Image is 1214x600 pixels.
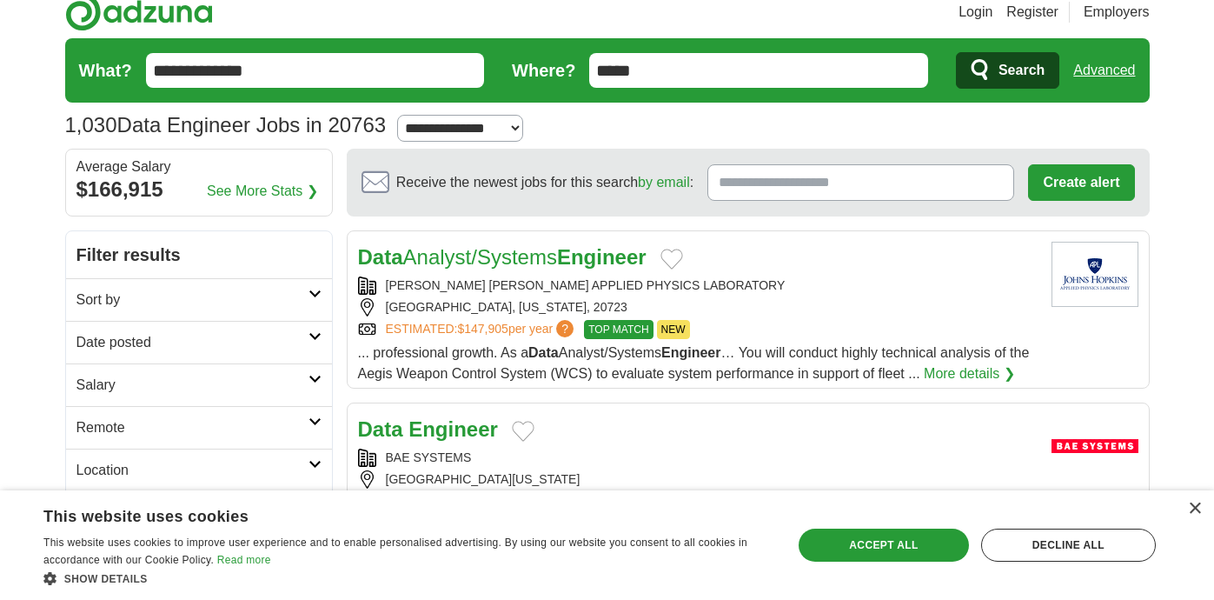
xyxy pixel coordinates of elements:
strong: Engineer [661,345,720,360]
a: DataAnalyst/SystemsEngineer [358,245,647,269]
a: by email [638,175,690,190]
a: ESTIMATED:$147,905per year? [386,320,578,339]
button: Create alert [1028,164,1134,201]
strong: Engineer [408,417,498,441]
label: Where? [512,57,575,83]
h2: Remote [76,417,308,438]
div: [GEOGRAPHIC_DATA], [US_STATE], 20723 [358,298,1038,317]
div: Accept all [799,529,968,562]
span: 1,030 [65,110,117,141]
span: Show details [64,573,148,585]
span: Receive the newest jobs for this search : [396,172,693,193]
img: Johns Hopkins Applied Physics Laboratory logo [1051,242,1138,307]
a: [PERSON_NAME] [PERSON_NAME] APPLIED PHYSICS LABORATORY [386,278,786,292]
a: Salary [66,363,332,406]
div: Show details [43,570,771,587]
span: Search [998,53,1045,88]
a: Read more, opens a new window [217,554,271,566]
span: $147,905 [457,322,507,336]
strong: Data [358,245,403,269]
span: ... professional growth. As a Analyst/Systems … You will conduct highly technical analysis of the... [358,345,1030,381]
span: ? [556,320,574,337]
a: Remote [66,406,332,449]
strong: Engineer [557,245,647,269]
h2: Filter results [66,231,332,278]
div: Close [1188,503,1201,516]
div: Average Salary [76,160,322,174]
a: Location [66,449,332,491]
strong: Data [528,345,559,360]
div: Decline all [981,529,1156,562]
label: What? [79,57,132,83]
div: [GEOGRAPHIC_DATA][US_STATE] [358,470,1038,489]
a: Register [1006,2,1058,23]
strong: Data [358,417,403,441]
h1: Data Engineer Jobs in 20763 [65,113,387,137]
img: BAE Systems logo [1051,414,1138,479]
a: Advanced [1073,53,1135,88]
a: Login [959,2,992,23]
span: NEW [657,320,690,339]
div: This website uses cookies [43,501,727,527]
button: Search [956,52,1059,89]
a: BAE SYSTEMS [386,450,472,464]
a: More details ❯ [924,363,1015,384]
button: Add to favorite jobs [660,249,683,270]
h2: Sort by [76,290,308,310]
h2: Salary [76,375,308,396]
a: See More Stats ❯ [207,181,318,202]
h2: Date posted [76,332,308,353]
a: Employers [1084,2,1150,23]
a: Data Engineer [358,417,498,441]
span: TOP MATCH [584,320,653,339]
h2: Location [76,460,308,481]
div: $166,915 [76,174,322,205]
a: Sort by [66,278,332,321]
span: This website uses cookies to improve user experience and to enable personalised advertising. By u... [43,537,747,566]
button: Add to favorite jobs [512,421,534,442]
a: Date posted [66,321,332,363]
